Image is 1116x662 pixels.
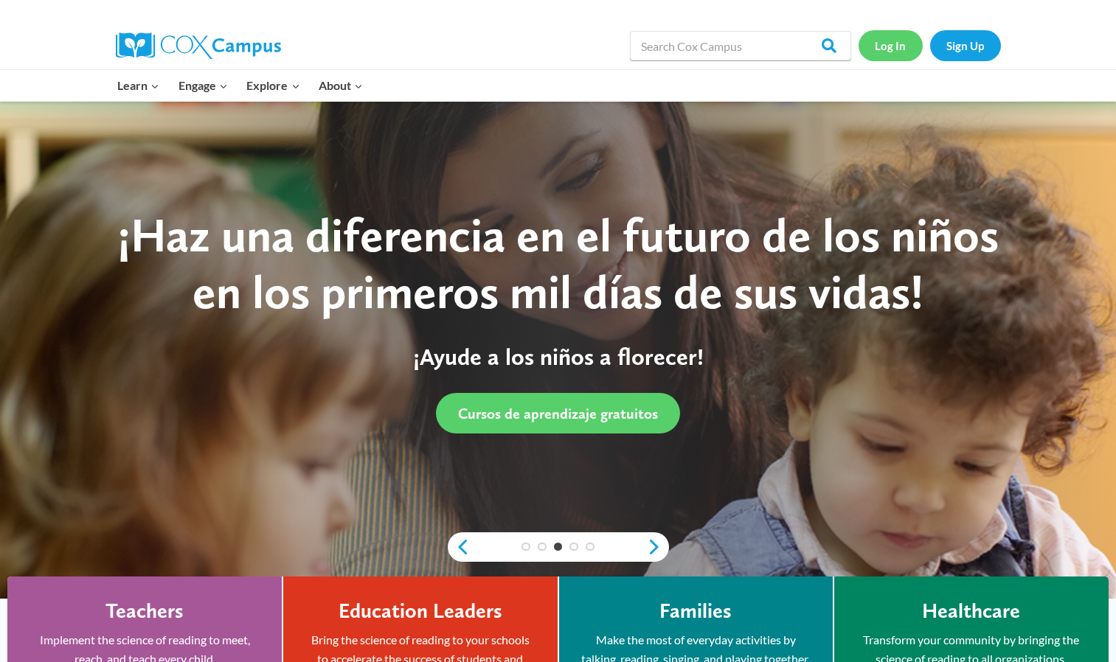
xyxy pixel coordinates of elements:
[108,70,372,101] nav: Primary Navigation
[448,538,470,556] a: previous
[659,599,732,624] h4: Families
[521,543,530,551] a: 1
[309,70,372,101] button: Child menu of About
[339,599,502,624] h4: Education Leaders
[108,70,170,101] button: Child menu of Learn
[859,30,1001,60] nav: Secondary Navigation
[922,599,1020,624] h4: Healthcare
[97,343,1019,371] p: ¡Ayude a los niños a florecer!
[647,538,669,556] a: next
[554,543,563,551] a: 3
[238,70,310,101] button: Child menu of Explore
[436,393,680,433] a: Cursos de aprendizaje gratuitos
[105,599,184,624] h4: Teachers
[630,31,851,60] input: Search Cox Campus
[169,70,238,101] button: Child menu of Engage
[569,543,578,551] a: 4
[930,30,1001,60] a: Sign Up
[538,543,547,551] a: 2
[116,32,281,59] img: Cox Campus
[97,207,1019,321] div: ¡Haz una diferencia en el futuro de los niños en los primeros mil días de sus vidas!
[448,532,669,562] div: content slider buttons
[859,30,923,60] a: Log In
[458,405,658,422] span: Cursos de aprendizaje gratuitos
[586,543,595,551] a: 5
